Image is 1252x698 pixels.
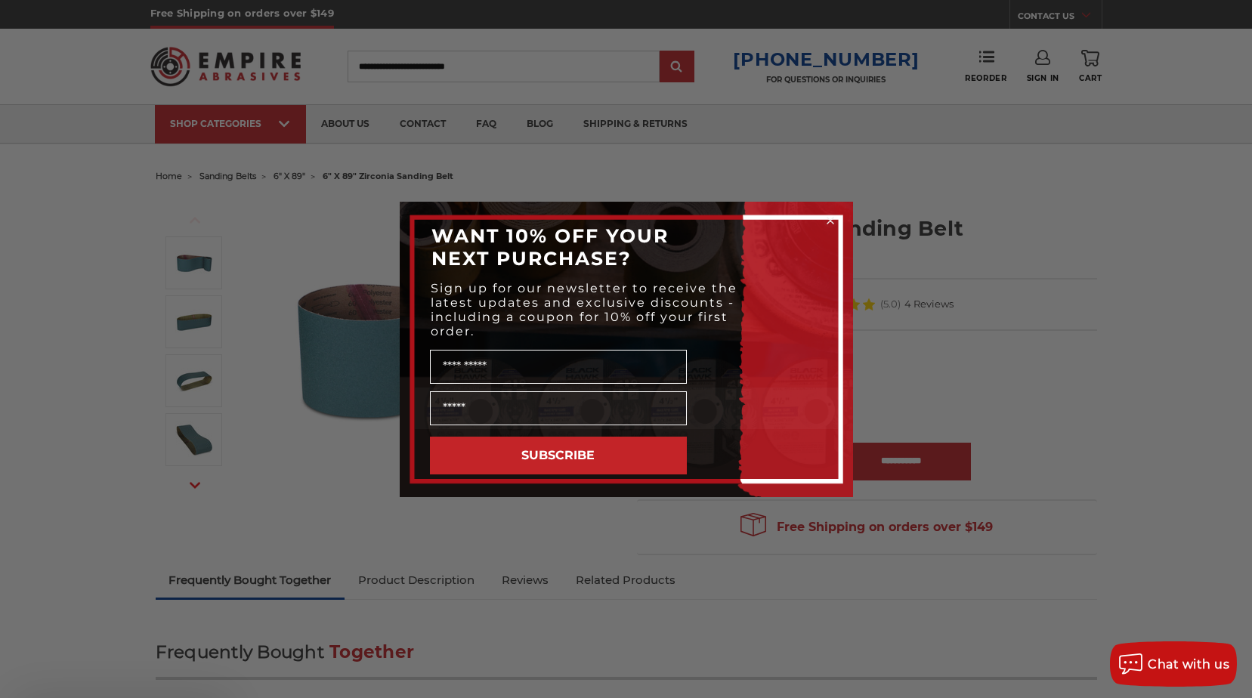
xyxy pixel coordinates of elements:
[823,213,838,228] button: Close dialog
[1110,641,1237,687] button: Chat with us
[430,391,687,425] input: Email
[430,437,687,474] button: SUBSCRIBE
[431,281,737,338] span: Sign up for our newsletter to receive the latest updates and exclusive discounts - including a co...
[1148,657,1229,672] span: Chat with us
[431,224,669,270] span: WANT 10% OFF YOUR NEXT PURCHASE?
